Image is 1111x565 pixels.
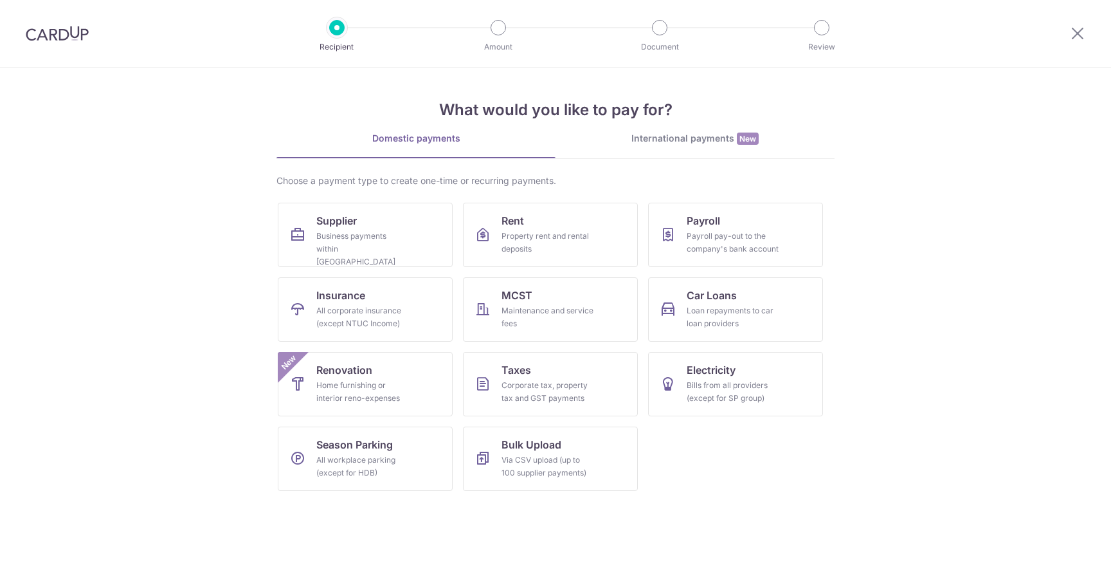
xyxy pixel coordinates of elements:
p: Amount [451,41,546,53]
div: All corporate insurance (except NTUC Income) [316,304,409,330]
div: Choose a payment type to create one-time or recurring payments. [276,174,835,187]
span: Taxes [501,362,531,378]
span: New [737,133,759,145]
div: All workplace parking (except for HDB) [316,454,409,479]
img: CardUp [26,26,89,41]
span: Payroll [687,213,720,228]
p: Document [612,41,707,53]
span: Rent [501,213,524,228]
span: MCST [501,288,532,303]
a: TaxesCorporate tax, property tax and GST payments [463,352,638,416]
span: New [278,352,300,373]
a: Car LoansLoan repayments to car loan providers [648,277,823,342]
div: Domestic payments [276,132,555,145]
div: Business payments within [GEOGRAPHIC_DATA] [316,230,409,268]
div: Home furnishing or interior reno-expenses [316,379,409,405]
a: InsuranceAll corporate insurance (except NTUC Income) [278,277,453,342]
div: Bills from all providers (except for SP group) [687,379,779,405]
div: Corporate tax, property tax and GST payments [501,379,594,405]
a: MCSTMaintenance and service fees [463,277,638,342]
div: International payments [555,132,835,145]
div: Loan repayments to car loan providers [687,304,779,330]
span: Electricity [687,362,736,378]
span: Renovation [316,362,372,378]
p: Recipient [289,41,384,53]
a: Season ParkingAll workplace parking (except for HDB) [278,427,453,491]
a: RenovationHome furnishing or interior reno-expensesNew [278,352,453,416]
span: Supplier [316,213,357,228]
span: Bulk Upload [501,437,561,452]
p: Review [774,41,869,53]
a: Bulk UploadVia CSV upload (up to 100 supplier payments) [463,427,638,491]
a: PayrollPayroll pay-out to the company's bank account [648,203,823,267]
h4: What would you like to pay for? [276,98,835,122]
div: Property rent and rental deposits [501,230,594,255]
div: Maintenance and service fees [501,304,594,330]
div: Via CSV upload (up to 100 supplier payments) [501,454,594,479]
a: SupplierBusiness payments within [GEOGRAPHIC_DATA] [278,203,453,267]
span: Insurance [316,288,365,303]
div: Payroll pay-out to the company's bank account [687,230,779,255]
a: ElectricityBills from all providers (except for SP group) [648,352,823,416]
a: RentProperty rent and rental deposits [463,203,638,267]
span: Car Loans [687,288,737,303]
span: Season Parking [316,437,393,452]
